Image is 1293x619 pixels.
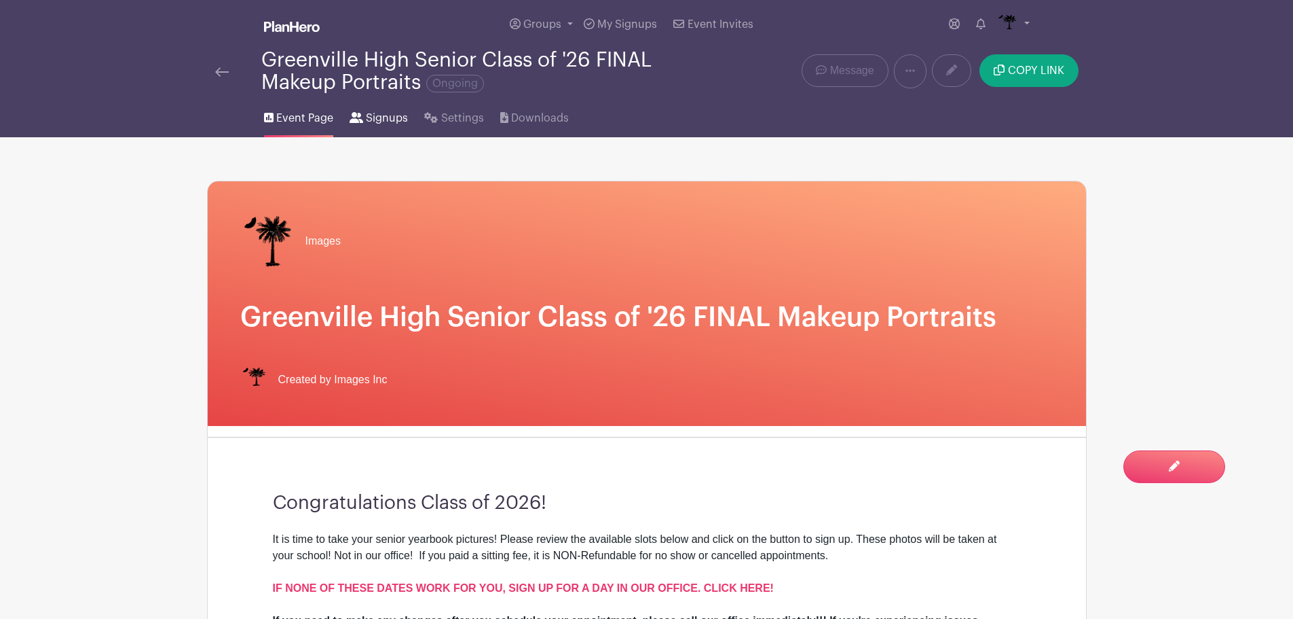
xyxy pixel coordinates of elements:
span: COPY LINK [1008,65,1064,76]
img: IMAGES%20logo%20transparenT%20PNG%20s.png [996,14,1018,35]
img: IMAGES%20logo%20transparenT%20PNG%20s.png [240,366,267,393]
a: IF NONE OF THESE DATES WORK FOR YOU, SIGN UP FOR A DAY IN OUR OFFICE. CLICK HERE! [273,582,774,594]
span: Event Invites [688,19,753,30]
a: Message [802,54,888,87]
div: It is time to take your senior yearbook pictures! Please review the available slots below and cli... [273,531,1021,613]
span: Groups [523,19,561,30]
h3: Congratulations Class of 2026! [273,492,1021,515]
h1: Greenville High Senior Class of '26 FINAL Makeup Portraits [240,301,1053,334]
span: Downloads [511,110,569,126]
span: Ongoing [426,75,484,92]
a: Signups [350,94,408,137]
div: Greenville High Senior Class of '26 FINAL Makeup Portraits [261,49,701,94]
span: Created by Images Inc [278,372,388,388]
a: Settings [424,94,483,137]
span: Images [305,233,341,249]
a: Downloads [500,94,569,137]
span: Settings [441,110,484,126]
span: Event Page [276,110,333,126]
span: My Signups [597,19,657,30]
span: Message [830,63,874,79]
span: Signups [366,110,408,126]
img: IMAGES%20logo%20transparenT%20PNG%20s.png [240,214,295,268]
button: COPY LINK [979,54,1078,87]
a: Event Page [264,94,333,137]
img: back-arrow-29a5d9b10d5bd6ae65dc969a981735edf675c4d7a1fe02e03b50dbd4ba3cdb55.svg [215,67,229,77]
img: logo_white-6c42ec7e38ccf1d336a20a19083b03d10ae64f83f12c07503d8b9e83406b4c7d.svg [264,21,320,32]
